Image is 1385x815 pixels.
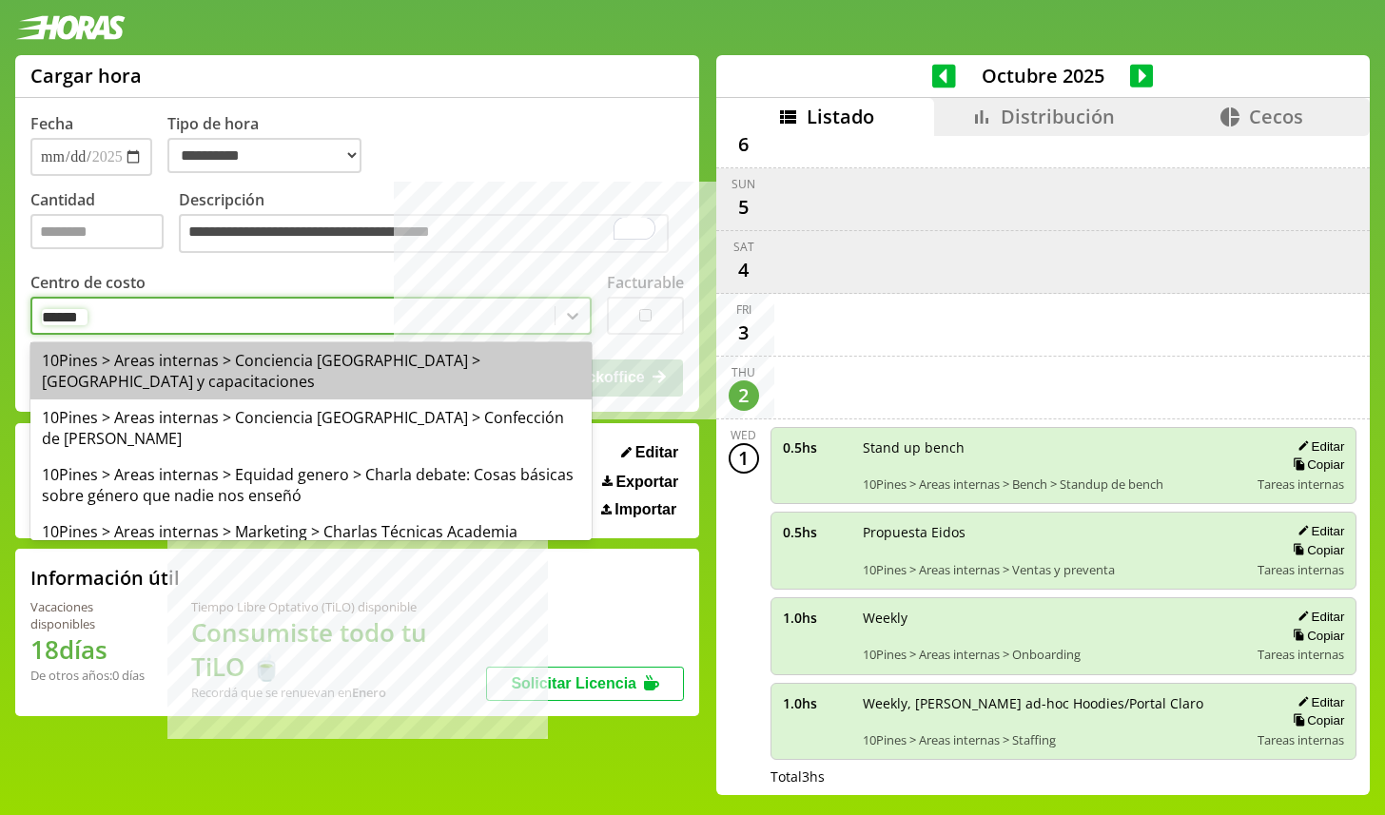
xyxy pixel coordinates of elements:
[191,598,486,615] div: Tiempo Libre Optativo (TiLO) disponible
[736,301,751,318] div: Fri
[30,514,592,550] div: 10Pines > Areas internas > Marketing > Charlas Técnicas Academia
[1292,438,1344,455] button: Editar
[167,113,377,176] label: Tipo de hora
[30,565,180,591] h2: Información útil
[783,694,849,712] span: 1.0 hs
[1287,712,1344,728] button: Copiar
[729,255,759,285] div: 4
[596,473,684,492] button: Exportar
[191,615,486,684] h1: Consumiste todo tu TiLO 🍵
[729,318,759,348] div: 3
[30,214,164,249] input: Cantidad
[167,138,361,173] select: Tipo de hora
[615,474,678,491] span: Exportar
[1292,694,1344,710] button: Editar
[716,136,1370,792] div: scrollable content
[30,399,592,456] div: 10Pines > Areas internas > Conciencia [GEOGRAPHIC_DATA] > Confección de [PERSON_NAME]
[732,176,755,192] div: Sun
[783,438,849,456] span: 0.5 hs
[30,632,146,667] h1: 18 días
[607,272,684,293] label: Facturable
[863,731,1245,748] span: 10Pines > Areas internas > Staffing
[1249,104,1303,129] span: Cecos
[30,189,179,259] label: Cantidad
[30,63,142,88] h1: Cargar hora
[30,667,146,684] div: De otros años: 0 días
[635,444,678,461] span: Editar
[807,104,874,129] span: Listado
[1001,104,1115,129] span: Distribución
[729,380,759,411] div: 2
[956,63,1130,88] span: Octubre 2025
[191,684,486,701] div: Recordá que se renuevan en
[1287,456,1344,473] button: Copiar
[771,767,1357,786] div: Total 3 hs
[729,129,759,160] div: 6
[863,523,1245,541] span: Propuesta Eidos
[1287,542,1344,558] button: Copiar
[729,443,759,474] div: 1
[30,598,146,632] div: Vacaciones disponibles
[733,239,754,255] div: Sat
[732,364,755,380] div: Thu
[179,189,684,259] label: Descripción
[1258,561,1344,578] span: Tareas internas
[615,443,684,462] button: Editar
[511,675,636,691] span: Solicitar Licencia
[1292,523,1344,539] button: Editar
[1287,628,1344,644] button: Copiar
[1258,475,1344,493] span: Tareas internas
[352,684,386,701] b: Enero
[863,561,1245,578] span: 10Pines > Areas internas > Ventas y preventa
[30,272,146,293] label: Centro de costo
[783,609,849,627] span: 1.0 hs
[731,427,756,443] div: Wed
[1258,731,1344,748] span: Tareas internas
[15,15,126,40] img: logotipo
[30,113,73,134] label: Fecha
[863,694,1245,712] span: Weekly, [PERSON_NAME] ad-hoc Hoodies/Portal Claro
[863,475,1245,493] span: 10Pines > Areas internas > Bench > Standup de bench
[863,438,1245,456] span: Stand up bench
[1258,646,1344,663] span: Tareas internas
[783,523,849,541] span: 0.5 hs
[863,609,1245,627] span: Weekly
[729,192,759,223] div: 5
[1292,609,1344,625] button: Editar
[486,667,684,701] button: Solicitar Licencia
[614,501,676,518] span: Importar
[30,342,592,399] div: 10Pines > Areas internas > Conciencia [GEOGRAPHIC_DATA] > [GEOGRAPHIC_DATA] y capacitaciones
[179,214,669,254] textarea: To enrich screen reader interactions, please activate Accessibility in Grammarly extension settings
[863,646,1245,663] span: 10Pines > Areas internas > Onboarding
[30,456,592,514] div: 10Pines > Areas internas > Equidad genero > Charla debate: Cosas básicas sobre género que nadie n...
